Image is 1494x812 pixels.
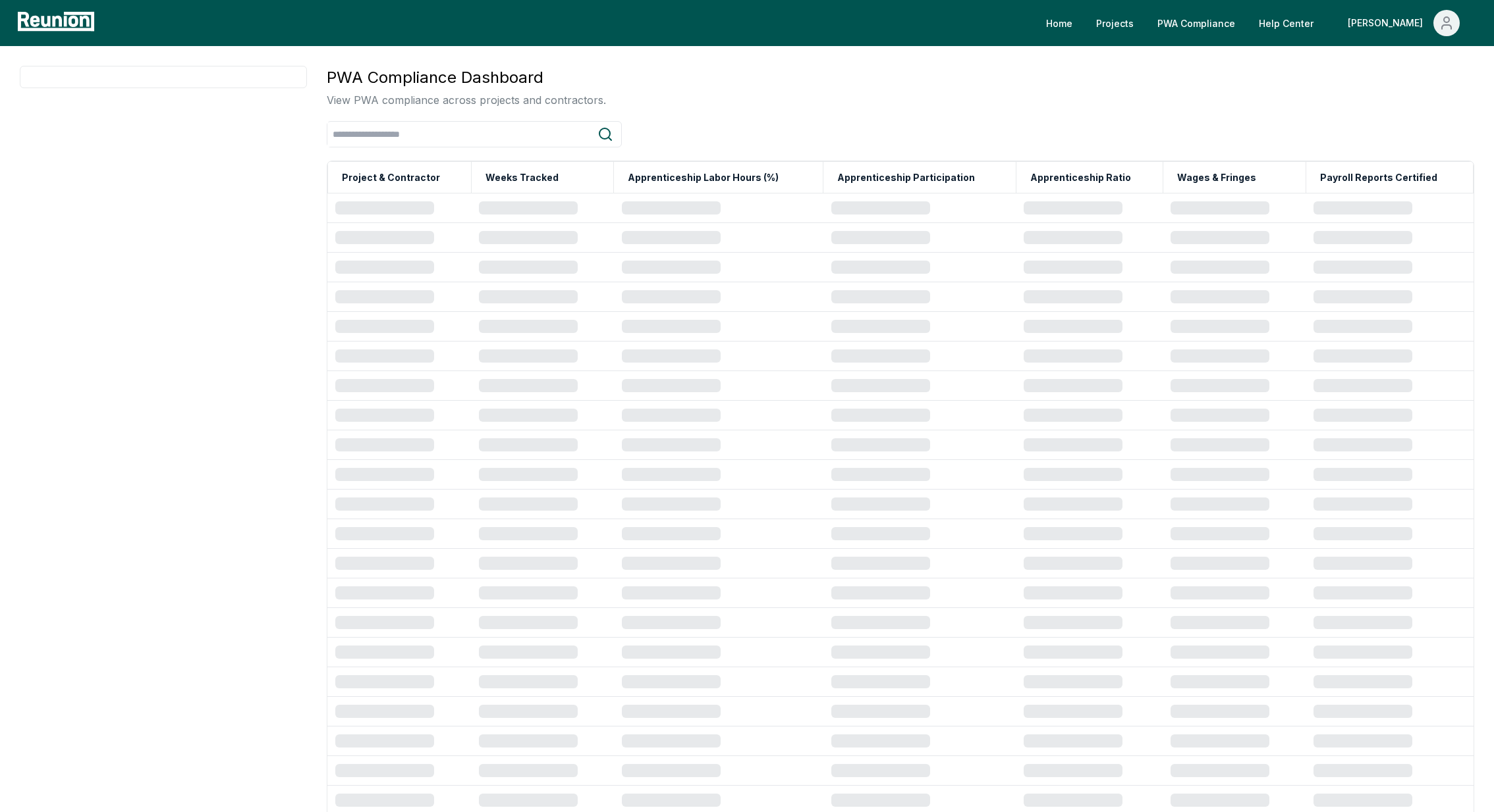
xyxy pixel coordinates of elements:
[1348,10,1428,36] div: [PERSON_NAME]
[483,165,561,191] button: Weeks Tracked
[1317,165,1440,191] button: Payroll Reports Certified
[1036,10,1083,36] a: Home
[327,92,606,108] p: View PWA compliance across projects and contractors.
[339,165,443,191] button: Project & Contractor
[625,165,781,191] button: Apprenticeship Labor Hours (%)
[1036,10,1481,36] nav: Main
[1248,10,1324,36] a: Help Center
[1337,10,1470,36] button: [PERSON_NAME]
[327,66,606,89] h3: PWA Compliance Dashboard
[1147,10,1246,36] a: PWA Compliance
[1028,165,1134,191] button: Apprenticeship Ratio
[1086,10,1144,36] a: Projects
[835,165,978,191] button: Apprenticeship Participation
[1175,165,1259,191] button: Wages & Fringes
